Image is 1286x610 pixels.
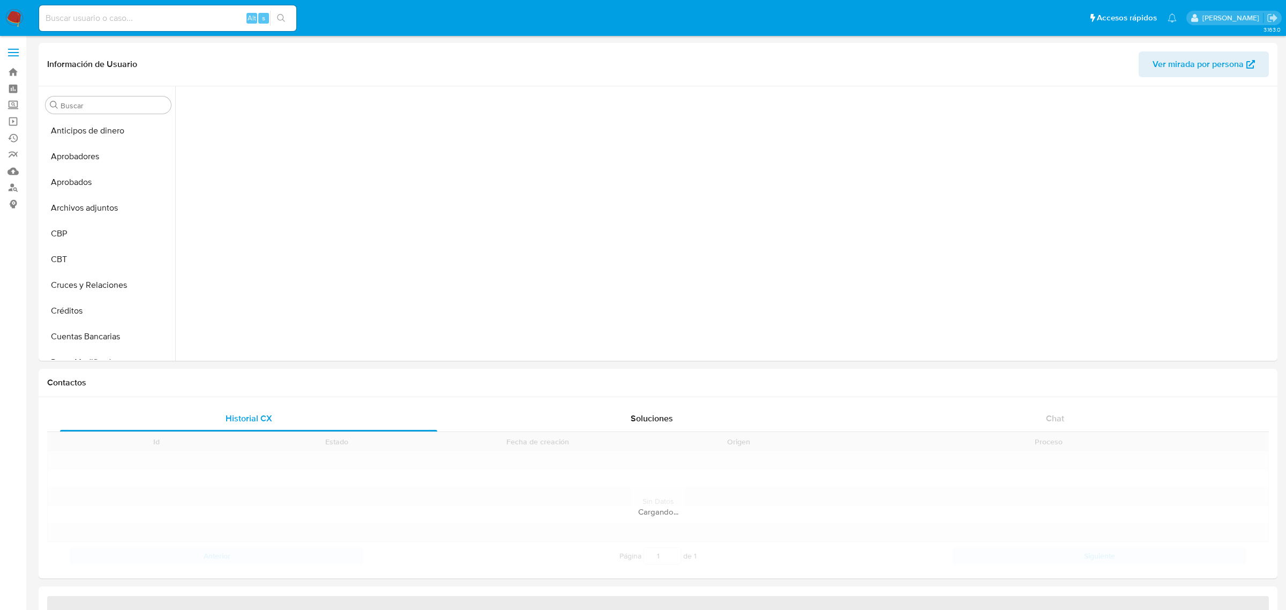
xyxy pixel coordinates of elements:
[1202,13,1263,23] p: marianathalie.grajeda@mercadolibre.com.mx
[1097,12,1157,24] span: Accesos rápidos
[631,412,673,425] span: Soluciones
[47,507,1269,517] div: Cargando...
[41,144,175,169] button: Aprobadores
[47,59,137,70] h1: Información de Usuario
[1046,412,1064,425] span: Chat
[41,195,175,221] button: Archivos adjuntos
[41,247,175,272] button: CBT
[41,298,175,324] button: Créditos
[61,101,167,110] input: Buscar
[47,377,1269,388] h1: Contactos
[1139,51,1269,77] button: Ver mirada por persona
[41,349,175,375] button: Datos Modificados
[262,13,265,23] span: s
[41,272,175,298] button: Cruces y Relaciones
[1153,51,1244,77] span: Ver mirada por persona
[1267,12,1278,24] a: Salir
[41,324,175,349] button: Cuentas Bancarias
[50,101,58,109] button: Buscar
[248,13,256,23] span: Alt
[1168,13,1177,23] a: Notificaciones
[41,118,175,144] button: Anticipos de dinero
[41,221,175,247] button: CBP
[270,11,292,26] button: search-icon
[226,412,272,425] span: Historial CX
[41,169,175,195] button: Aprobados
[39,11,296,25] input: Buscar usuario o caso...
